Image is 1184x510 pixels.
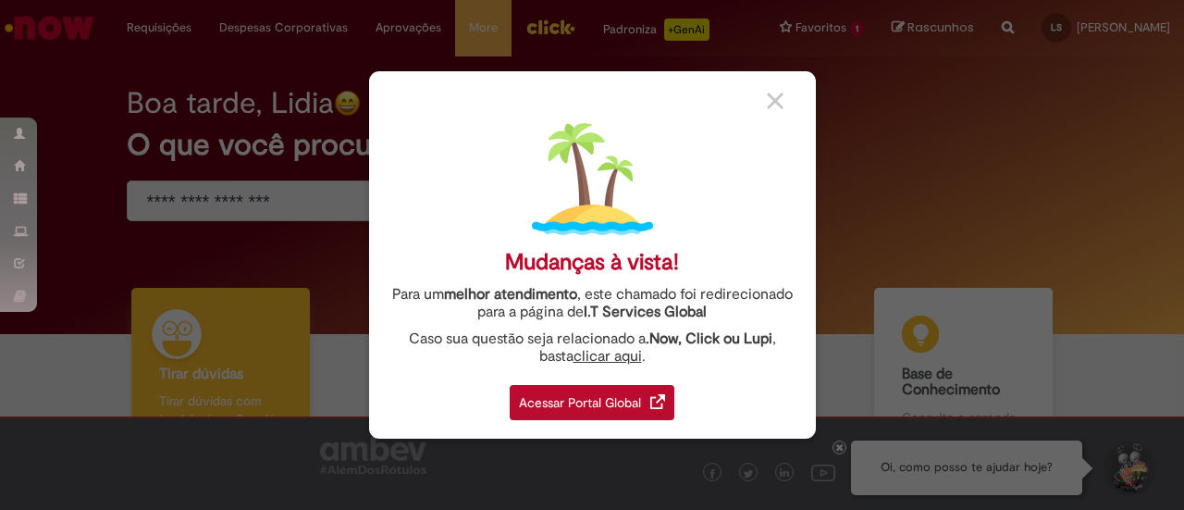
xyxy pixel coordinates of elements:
[510,385,674,420] div: Acessar Portal Global
[767,93,783,109] img: close_button_grey.png
[444,285,577,304] strong: melhor atendimento
[573,337,642,366] a: clicar aqui
[646,330,772,348] strong: .Now, Click ou Lupi
[584,292,707,321] a: I.T Services Global
[510,375,674,420] a: Acessar Portal Global
[505,249,679,276] div: Mudanças à vista!
[532,118,653,240] img: island.png
[650,394,665,409] img: redirect_link.png
[383,286,802,321] div: Para um , este chamado foi redirecionado para a página de
[383,330,802,366] div: Caso sua questão seja relacionado a , basta .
